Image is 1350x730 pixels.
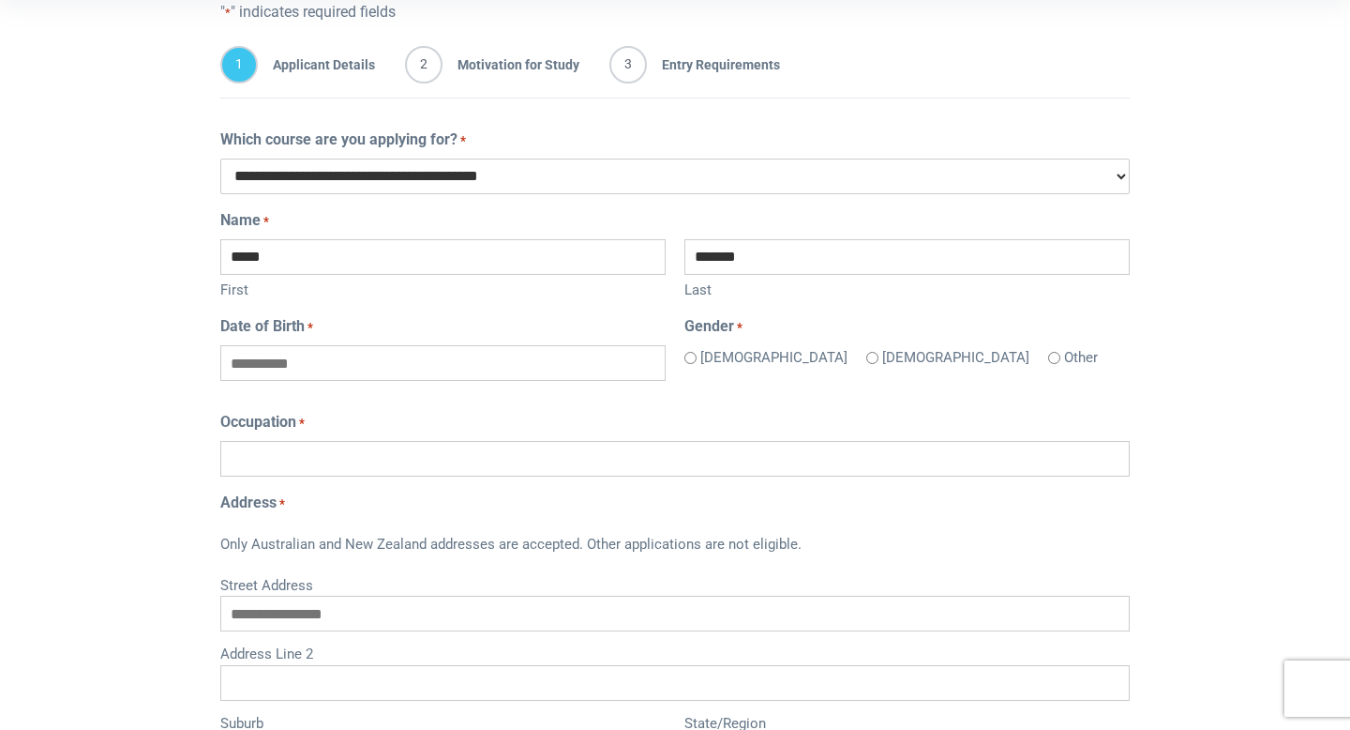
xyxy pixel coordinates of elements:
label: Other [1064,347,1098,369]
label: Last [684,275,1130,301]
label: Address Line 2 [220,639,1130,665]
p: " " indicates required fields [220,1,1130,23]
legend: Name [220,209,1130,232]
div: Only Australian and New Zealand addresses are accepted. Other applications are not eligible. [220,522,1130,570]
label: Which course are you applying for? [220,129,466,151]
label: [DEMOGRAPHIC_DATA] [700,347,847,369]
span: 1 [220,46,258,84]
label: Street Address [220,570,1130,597]
span: Entry Requirements [647,46,780,84]
span: Motivation for Study [442,46,579,84]
label: Date of Birth [220,315,313,338]
label: Occupation [220,411,305,433]
span: 3 [609,46,647,84]
legend: Gender [684,315,1130,338]
span: Applicant Details [258,46,375,84]
label: First [220,275,666,301]
legend: Address [220,492,1130,514]
label: [DEMOGRAPHIC_DATA] [882,347,1029,369]
span: 2 [405,46,442,84]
